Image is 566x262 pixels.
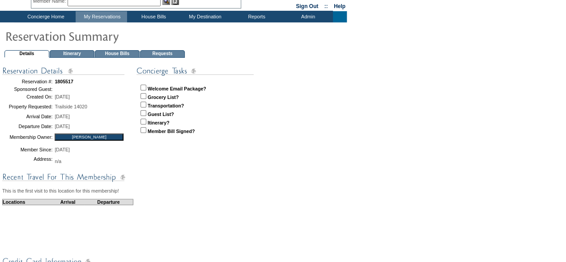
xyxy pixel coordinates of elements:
span: [DATE] [55,114,70,119]
td: My Reservations [76,11,127,22]
span: :: [324,3,328,9]
input: [PERSON_NAME] [55,133,123,141]
td: Admin [281,11,333,22]
td: House Bills [95,50,140,58]
strong: Transportation? [148,103,184,108]
td: Member Since: [2,143,52,156]
span: [DATE] [55,147,70,152]
a: Sign Out [296,3,318,9]
td: House Bills [127,11,179,22]
td: Created On: [2,92,52,102]
strong: Grocery List? [148,94,179,100]
td: Locations [3,199,52,205]
td: Arrival [51,199,84,205]
td: Departure Date: [2,121,52,131]
td: Details [4,50,49,58]
strong: Guest List? [148,112,174,117]
td: Reports [230,11,281,22]
img: subTtlConTasks.gif [136,65,254,77]
td: Reservation #: [2,77,52,86]
span: Trailside 14020 [55,104,87,109]
strong: Itinerary? [148,120,170,125]
td: Address: [2,156,52,166]
strong: Member Bill Signed? [148,129,195,134]
td: My Destination [179,11,230,22]
span: This is the first visit to this location for this membership! [2,188,119,193]
td: Property Requested: [2,102,52,112]
a: Help [334,3,345,9]
span: [DATE] [55,124,70,129]
td: Arrival Date: [2,112,52,121]
span: [DATE] [55,94,70,99]
strong: Welcome Email [148,86,183,91]
td: Requests [140,50,185,58]
td: Membership Owner: [2,131,52,143]
span: n/a [55,159,61,164]
img: pgTtlResSummary.gif [5,27,184,45]
span: 1805517 [55,79,73,84]
strong: Package? [184,86,206,91]
td: Departure [84,199,133,205]
img: subTtlConRecTravel.gif [2,172,125,183]
td: Itinerary [50,50,94,58]
td: Sponsored Guest: [2,86,52,92]
img: subTtlConResDetails.gif [2,65,125,77]
td: Concierge Home [14,11,76,22]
